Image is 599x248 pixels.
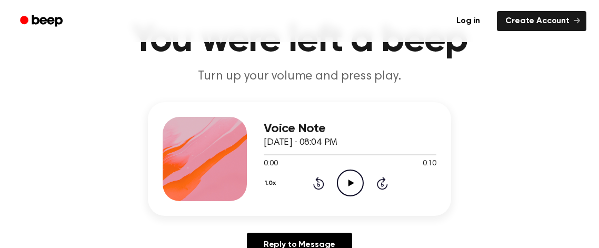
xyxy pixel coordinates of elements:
span: 0:00 [264,158,277,170]
span: 0:10 [423,158,436,170]
a: Create Account [497,11,586,31]
a: Log in [446,9,491,33]
a: Beep [13,11,72,32]
button: 1.0x [264,174,279,192]
p: Turn up your volume and press play. [97,68,502,85]
h3: Voice Note [264,122,436,136]
span: [DATE] · 08:04 PM [264,138,337,147]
